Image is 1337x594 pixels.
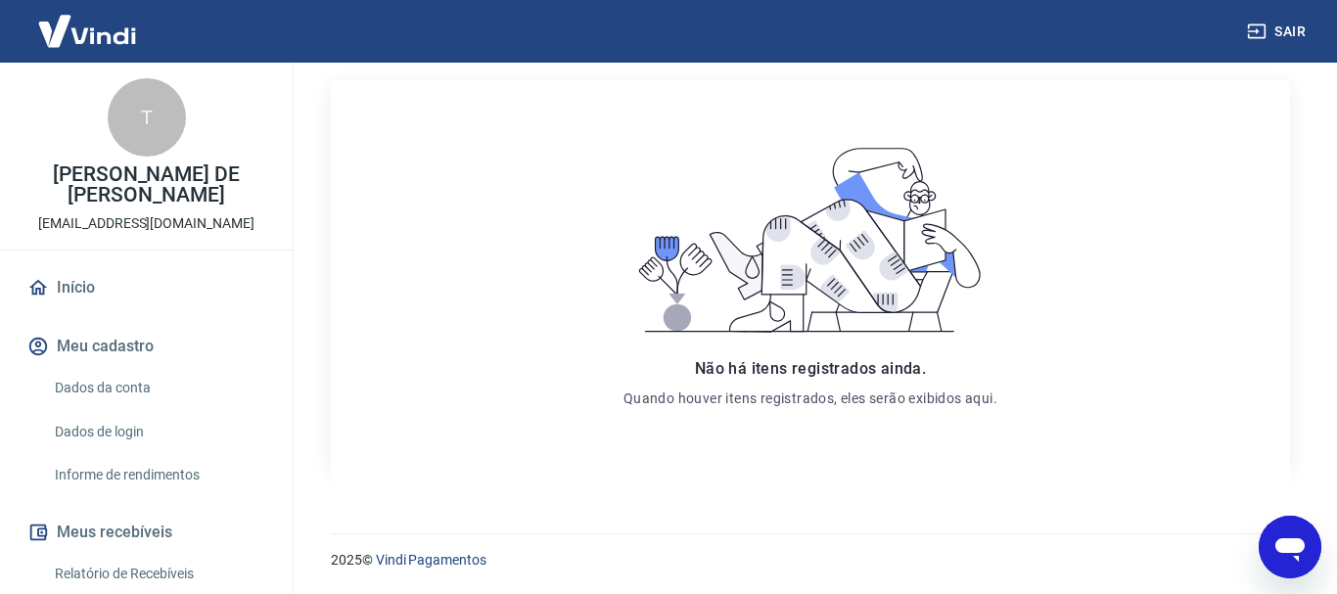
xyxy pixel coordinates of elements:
a: Dados da conta [47,368,269,408]
button: Meus recebíveis [23,511,269,554]
div: T [108,78,186,157]
a: Início [23,266,269,309]
iframe: Botão para abrir a janela de mensagens [1259,516,1321,578]
a: Vindi Pagamentos [376,552,486,568]
p: Quando houver itens registrados, eles serão exibidos aqui. [623,388,997,408]
button: Sair [1243,14,1314,50]
a: Relatório de Recebíveis [47,554,269,594]
p: [EMAIL_ADDRESS][DOMAIN_NAME] [38,213,254,234]
img: Vindi [23,1,151,61]
a: Dados de login [47,412,269,452]
button: Meu cadastro [23,325,269,368]
span: Não há itens registrados ainda. [695,359,926,378]
a: Informe de rendimentos [47,455,269,495]
p: [PERSON_NAME] DE [PERSON_NAME] [16,164,277,206]
p: 2025 © [331,550,1290,571]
